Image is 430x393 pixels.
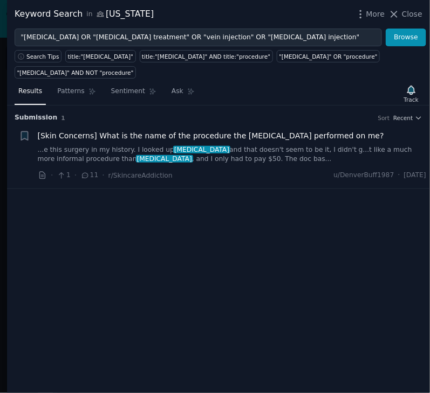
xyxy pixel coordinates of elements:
a: Patterns [53,83,99,105]
a: Ask [168,83,199,105]
span: More [366,9,385,20]
div: Track [404,96,419,103]
a: title:"[MEDICAL_DATA]" AND title:"procedure" [140,50,273,62]
span: Search Tips [26,53,59,60]
span: Close [402,9,422,20]
span: Recent [393,114,413,122]
button: Search Tips [15,50,62,62]
a: Results [15,83,46,105]
div: Keyword Search [US_STATE] [15,8,154,21]
a: "[MEDICAL_DATA]" OR "procedure" [277,50,380,62]
button: Track [400,82,422,105]
input: Try a keyword related to your business [15,29,382,47]
button: Recent [393,114,422,122]
a: Sentiment [107,83,160,105]
div: title:"[MEDICAL_DATA]" [68,53,133,60]
span: u/DenverBuff1987 [333,171,394,180]
span: Sentiment [111,87,145,96]
span: [DATE] [404,171,426,180]
span: Results [18,87,42,96]
a: ...e this surgery in my history. I looked up[MEDICAL_DATA]and that doesn't seem to be it, I didn'... [38,145,427,164]
a: title:"[MEDICAL_DATA]" [65,50,135,62]
span: 1 [57,171,70,180]
div: "[MEDICAL_DATA]" AND NOT "procedure" [17,69,134,76]
span: Ask [172,87,183,96]
button: Close [388,9,422,20]
span: · [398,171,400,180]
span: · [51,170,53,181]
div: title:"[MEDICAL_DATA]" AND title:"procedure" [142,53,270,60]
span: [MEDICAL_DATA] [173,146,230,153]
a: [Skin Concerns] What is the name of the procedure the [MEDICAL_DATA] performed on me? [38,130,384,142]
span: 11 [80,171,98,180]
span: Patterns [57,87,84,96]
button: Browse [386,29,426,47]
span: 1 [61,115,65,121]
span: · [102,170,104,181]
a: "[MEDICAL_DATA]" AND NOT "procedure" [15,66,136,79]
span: in [86,10,92,19]
span: [MEDICAL_DATA] [136,155,193,163]
span: Submission [15,113,57,123]
span: r/SkincareAddiction [108,172,173,179]
button: More [355,9,385,20]
div: "[MEDICAL_DATA]" OR "procedure" [279,53,378,60]
div: Sort [378,114,390,122]
span: · [74,170,77,181]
